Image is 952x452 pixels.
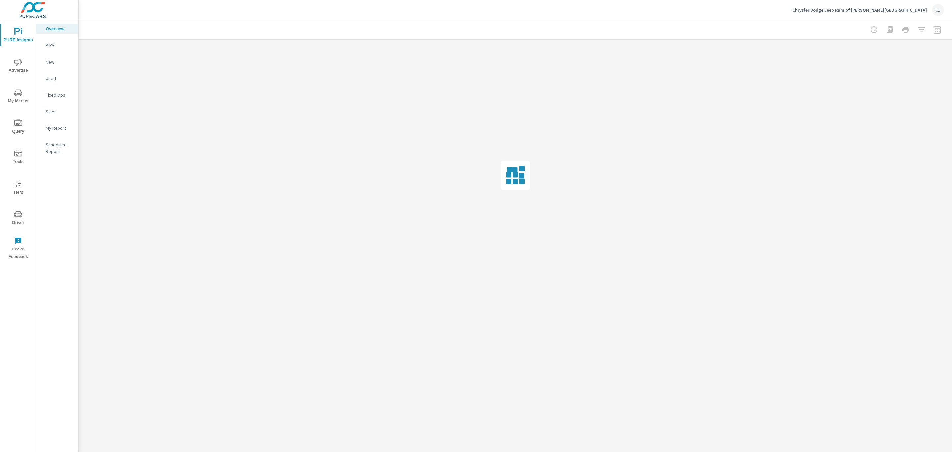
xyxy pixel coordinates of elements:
[2,210,34,227] span: Driver
[932,4,944,16] div: LJ
[2,58,34,74] span: Advertise
[36,107,78,116] div: Sales
[46,25,73,32] p: Overview
[46,125,73,131] p: My Report
[36,73,78,83] div: Used
[36,90,78,100] div: Fixed Ops
[46,42,73,49] p: PIPA
[46,75,73,82] p: Used
[36,140,78,156] div: Scheduled Reports
[2,180,34,196] span: Tier2
[36,24,78,34] div: Overview
[46,108,73,115] p: Sales
[2,237,34,261] span: Leave Feedback
[36,40,78,50] div: PIPA
[2,89,34,105] span: My Market
[36,123,78,133] div: My Report
[36,57,78,67] div: New
[46,59,73,65] p: New
[0,20,36,263] div: nav menu
[2,150,34,166] span: Tools
[46,92,73,98] p: Fixed Ops
[792,7,927,13] p: Chrysler Dodge Jeep Ram of [PERSON_NAME][GEOGRAPHIC_DATA]
[2,119,34,135] span: Query
[2,28,34,44] span: PURE Insights
[46,141,73,155] p: Scheduled Reports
